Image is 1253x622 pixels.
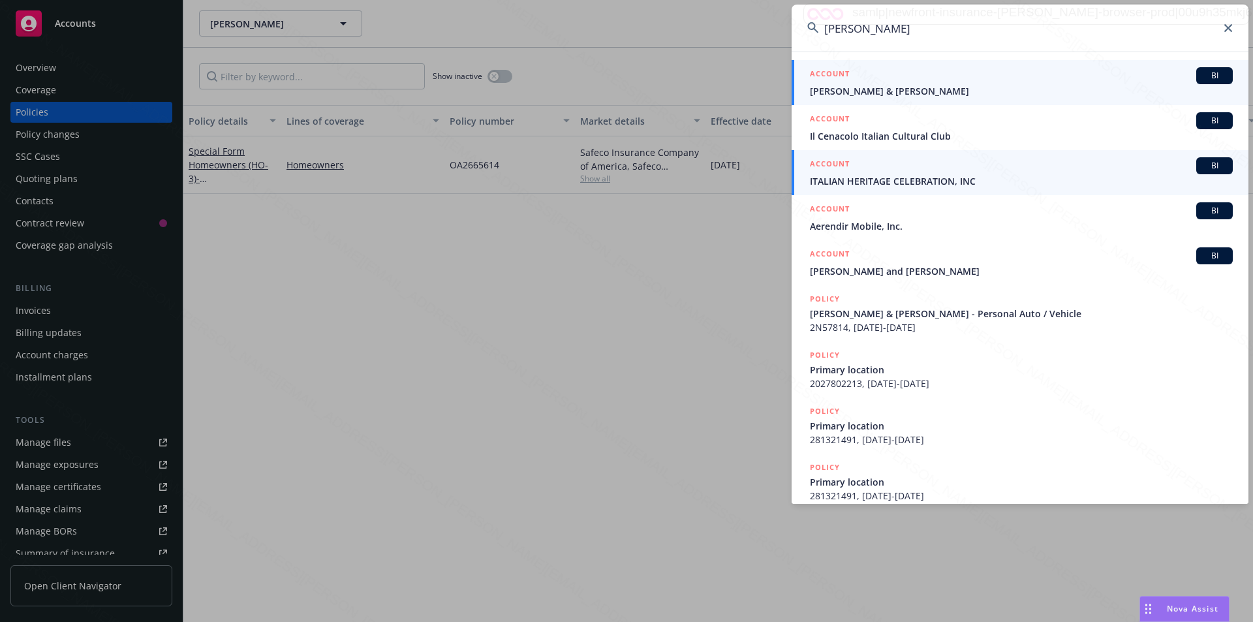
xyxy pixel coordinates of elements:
a: ACCOUNTBIITALIAN HERITAGE CELEBRATION, INC [792,150,1248,195]
a: ACCOUNTBIAerendir Mobile, Inc. [792,195,1248,240]
a: POLICYPrimary location281321491, [DATE]-[DATE] [792,454,1248,510]
span: 281321491, [DATE]-[DATE] [810,433,1233,446]
span: BI [1201,70,1228,82]
span: BI [1201,115,1228,127]
span: Primary location [810,363,1233,377]
span: Primary location [810,419,1233,433]
button: Nova Assist [1139,596,1230,622]
h5: POLICY [810,461,840,474]
h5: POLICY [810,292,840,305]
a: ACCOUNTBI[PERSON_NAME] & [PERSON_NAME] [792,60,1248,105]
h5: ACCOUNT [810,157,850,173]
h5: ACCOUNT [810,67,850,83]
span: BI [1201,250,1228,262]
span: 2N57814, [DATE]-[DATE] [810,320,1233,334]
div: Drag to move [1140,597,1156,621]
a: POLICYPrimary location281321491, [DATE]-[DATE] [792,397,1248,454]
span: 281321491, [DATE]-[DATE] [810,489,1233,503]
a: ACCOUNTBIIl Cenacolo Italian Cultural Club [792,105,1248,150]
span: [PERSON_NAME] & [PERSON_NAME] [810,84,1233,98]
span: [PERSON_NAME] & [PERSON_NAME] - Personal Auto / Vehicle [810,307,1233,320]
a: POLICY[PERSON_NAME] & [PERSON_NAME] - Personal Auto / Vehicle2N57814, [DATE]-[DATE] [792,285,1248,341]
span: Primary location [810,475,1233,489]
span: ITALIAN HERITAGE CELEBRATION, INC [810,174,1233,188]
span: BI [1201,160,1228,172]
span: Il Cenacolo Italian Cultural Club [810,129,1233,143]
h5: ACCOUNT [810,247,850,263]
a: POLICYPrimary location2027802213, [DATE]-[DATE] [792,341,1248,397]
a: ACCOUNTBI[PERSON_NAME] and [PERSON_NAME] [792,240,1248,285]
h5: POLICY [810,405,840,418]
h5: POLICY [810,349,840,362]
span: BI [1201,205,1228,217]
span: 2027802213, [DATE]-[DATE] [810,377,1233,390]
h5: ACCOUNT [810,202,850,218]
input: Search... [792,5,1248,52]
span: [PERSON_NAME] and [PERSON_NAME] [810,264,1233,278]
span: Aerendir Mobile, Inc. [810,219,1233,233]
h5: ACCOUNT [810,112,850,128]
span: Nova Assist [1167,603,1218,614]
